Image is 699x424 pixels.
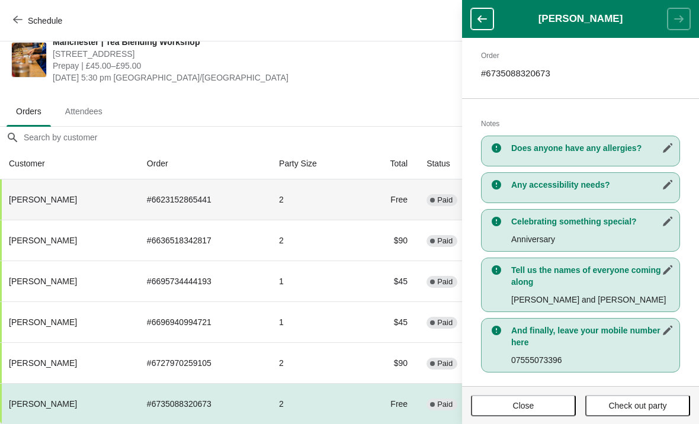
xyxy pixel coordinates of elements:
span: Attendees [56,101,112,122]
h3: Celebrating something special? [511,216,674,227]
span: [PERSON_NAME] [9,195,77,204]
td: 1 [270,301,360,342]
td: $45 [360,301,417,342]
span: [PERSON_NAME] [9,399,77,409]
td: # 6695734444193 [137,261,270,301]
span: [STREET_ADDRESS] [53,48,475,60]
span: [PERSON_NAME] [9,277,77,286]
span: Paid [437,359,453,368]
span: Manchester | Tea Blending Workshop [53,36,475,48]
span: Paid [437,318,453,327]
th: Order [137,148,270,179]
span: [PERSON_NAME] [9,317,77,327]
span: [PERSON_NAME] [9,358,77,368]
span: Prepay | £45.00–£95.00 [53,60,475,72]
button: Schedule [6,10,72,31]
td: 2 [270,383,360,424]
p: # 6735088320673 [481,68,680,79]
td: Free [360,179,417,220]
td: # 6727970259105 [137,342,270,383]
span: [PERSON_NAME] [9,236,77,245]
th: Party Size [270,148,360,179]
h3: And finally, leave your mobile number here [511,325,674,348]
td: # 6623152865441 [137,179,270,220]
td: # 6696940994721 [137,301,270,342]
span: Paid [437,277,453,287]
span: Check out party [608,401,666,410]
span: Orders [7,101,51,122]
td: Free [360,383,417,424]
img: Manchester | Tea Blending Workshop [12,43,46,77]
span: Paid [437,400,453,409]
h2: Order [481,50,680,62]
span: Close [513,401,534,410]
button: Check out party [585,395,690,416]
td: 2 [270,179,360,220]
span: Schedule [28,16,62,25]
input: Search by customer [23,127,698,148]
td: 2 [270,220,360,261]
p: Anniversary [511,233,674,245]
span: [DATE] 5:30 pm [GEOGRAPHIC_DATA]/[GEOGRAPHIC_DATA] [53,72,475,83]
h3: Any accessibility needs? [511,179,674,191]
h1: [PERSON_NAME] [493,13,668,25]
p: [PERSON_NAME] and [PERSON_NAME] [511,294,674,306]
span: Paid [437,236,453,246]
h3: Does anyone have any allergies? [511,142,674,154]
button: Close [471,395,576,416]
td: $90 [360,220,417,261]
td: # 6636518342817 [137,220,270,261]
td: $45 [360,261,417,301]
span: Paid [437,195,453,205]
td: $90 [360,342,417,383]
td: # 6735088320673 [137,383,270,424]
td: 2 [270,342,360,383]
th: Total [360,148,417,179]
p: 07555073396 [511,354,674,366]
h2: Notes [481,118,680,130]
td: 1 [270,261,360,301]
h3: Tell us the names of everyone coming along [511,264,674,288]
th: Status [417,148,496,179]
